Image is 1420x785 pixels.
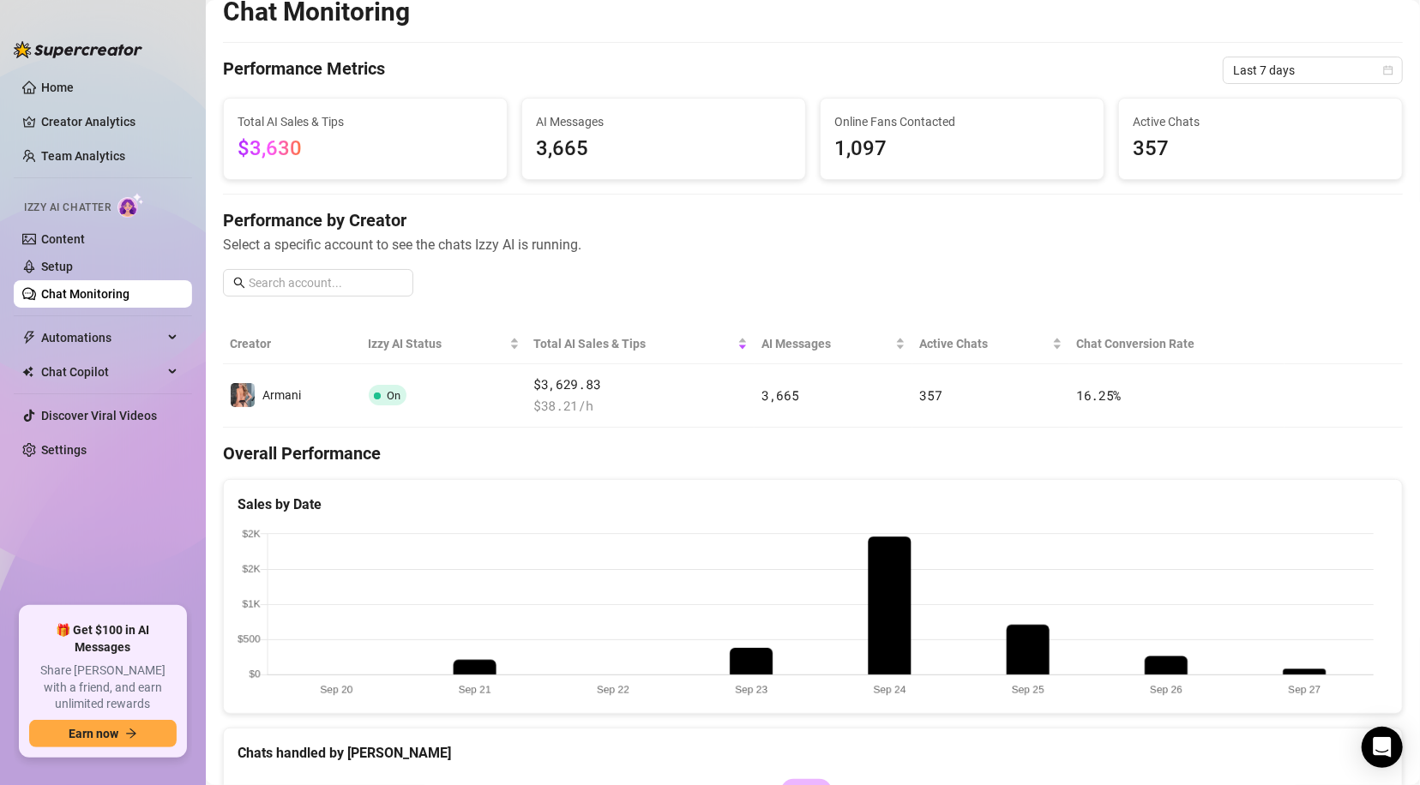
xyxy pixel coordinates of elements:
span: AI Messages [761,334,892,353]
div: Open Intercom Messenger [1362,727,1403,768]
img: logo-BBDzfeDw.svg [14,41,142,58]
span: thunderbolt [22,331,36,345]
a: Content [41,232,85,246]
th: Izzy AI Status [362,324,527,364]
span: $3,630 [238,136,302,160]
span: Online Fans Contacted [834,112,1090,131]
a: Home [41,81,74,94]
h4: Performance Metrics [223,57,385,84]
a: Chat Monitoring [41,287,129,301]
span: Total AI Sales & Tips [238,112,493,131]
a: Discover Viral Videos [41,409,157,422]
span: Select a specific account to see the chats Izzy AI is running. [223,234,1403,255]
h4: Overall Performance [223,441,1403,465]
div: Chats handled by [PERSON_NAME] [238,742,1388,764]
span: 1,097 [834,133,1090,165]
span: Total AI Sales & Tips [533,334,734,353]
span: Last 7 days [1233,57,1393,83]
th: Chat Conversion Rate [1069,324,1285,364]
span: Active Chats [1133,112,1388,131]
span: 3,665 [761,387,799,404]
span: Share [PERSON_NAME] with a friend, and earn unlimited rewards [29,662,177,713]
a: Creator Analytics [41,108,178,135]
span: 357 [919,387,942,404]
span: 357 [1133,133,1388,165]
th: Active Chats [912,324,1069,364]
th: Creator [223,324,362,364]
h4: Performance by Creator [223,208,1403,232]
span: Izzy AI Chatter [24,200,111,216]
span: AI Messages [536,112,791,131]
th: AI Messages [755,324,912,364]
span: Earn now [69,727,118,740]
span: Armani [262,388,301,402]
span: $ 38.21 /h [533,396,748,416]
span: Chat Copilot [41,358,163,386]
div: Sales by Date [238,494,1388,515]
span: 16.25 % [1076,387,1121,404]
input: Search account... [249,273,403,292]
span: arrow-right [125,728,137,740]
span: On [388,389,401,402]
span: Izzy AI Status [369,334,507,353]
a: Settings [41,443,87,457]
a: Setup [41,260,73,273]
span: $3,629.83 [533,375,748,395]
span: 3,665 [536,133,791,165]
button: Earn nowarrow-right [29,720,177,747]
span: search [233,277,245,289]
span: calendar [1383,65,1393,75]
img: AI Chatter [117,193,144,218]
span: 🎁 Get $100 in AI Messages [29,622,177,656]
a: Team Analytics [41,149,125,163]
img: Chat Copilot [22,366,33,378]
span: Active Chats [919,334,1049,353]
th: Total AI Sales & Tips [526,324,755,364]
img: Armani [231,383,255,407]
span: Automations [41,324,163,351]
